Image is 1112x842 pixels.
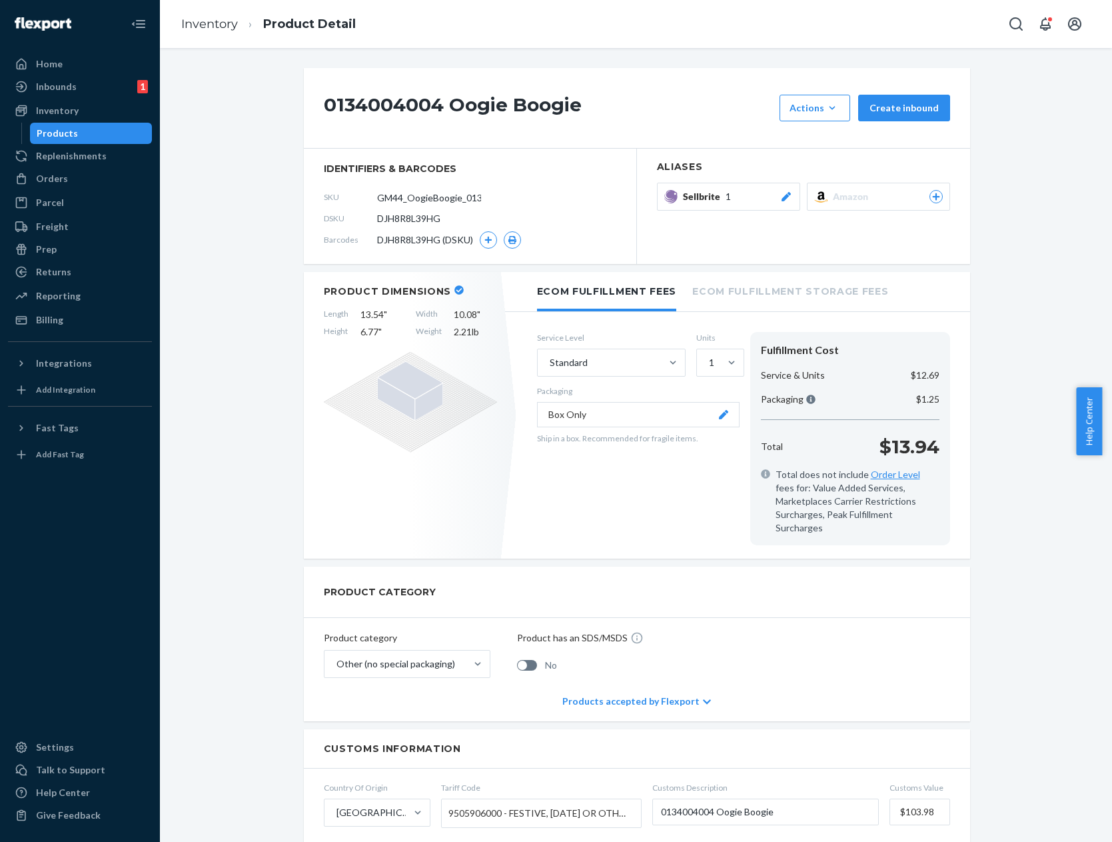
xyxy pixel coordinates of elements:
div: Talk to Support [36,763,105,777]
button: Actions [780,95,850,121]
span: " [384,309,387,320]
a: Settings [8,737,152,758]
a: Returns [8,261,152,283]
h2: Aliases [657,162,950,172]
button: Sellbrite1 [657,183,800,211]
div: Integrations [36,357,92,370]
input: Standard [548,356,550,369]
div: Inventory [36,104,79,117]
p: Product has an SDS/MSDS [517,631,628,645]
a: Add Integration [8,379,152,401]
span: Customs Description [652,782,879,793]
button: Open Search Box [1003,11,1029,37]
div: Other (no special packaging) [336,657,455,671]
a: Orders [8,168,152,189]
a: Inbounds1 [8,76,152,97]
div: Replenishments [36,149,107,163]
a: Home [8,53,152,75]
h2: Product Dimensions [324,285,452,297]
span: " [477,309,480,320]
div: Help Center [36,786,90,799]
a: Order Level [871,469,920,480]
h2: PRODUCT CATEGORY [324,580,436,604]
a: Inventory [8,100,152,121]
div: Add Integration [36,384,95,395]
img: Flexport logo [15,17,71,31]
a: Prep [8,239,152,260]
button: Amazon [807,183,950,211]
span: No [545,659,557,672]
span: DSKU [324,213,377,224]
label: Units [696,332,740,343]
div: Products accepted by Flexport [562,681,711,721]
input: 1 [708,356,709,369]
li: Ecom Fulfillment Storage Fees [692,272,888,309]
a: Products [30,123,153,144]
input: [GEOGRAPHIC_DATA] [335,806,336,819]
li: Ecom Fulfillment Fees [537,272,677,311]
div: Home [36,57,63,71]
span: 13.54 [360,308,404,321]
div: Orders [36,172,68,185]
div: Products [37,127,78,140]
a: Help Center [8,782,152,803]
button: Help Center [1076,387,1102,455]
span: Sellbrite [683,190,726,203]
div: Inbounds [36,80,77,93]
div: Actions [790,101,840,115]
div: Settings [36,741,74,754]
button: Give Feedback [8,805,152,826]
span: Length [324,308,348,321]
a: Product Detail [263,17,356,31]
button: Box Only [537,402,740,427]
button: Close Navigation [125,11,152,37]
div: Returns [36,265,71,279]
div: Billing [36,313,63,327]
a: Parcel [8,192,152,213]
button: Create inbound [858,95,950,121]
span: Total does not include fees for: Value Added Services, Marketplaces Carrier Restrictions Surcharg... [776,468,939,535]
p: $13.94 [879,433,939,460]
div: Freight [36,220,69,233]
input: Other (no special packaging) [335,657,336,671]
div: Give Feedback [36,809,101,822]
a: Replenishments [8,145,152,167]
span: DJH8R8L39HG (DSKU) [377,233,473,247]
div: Standard [550,356,588,369]
span: Tariff Code [441,782,642,793]
div: Reporting [36,289,81,303]
div: 1 [709,356,714,369]
span: 9505906000 - FESTIVE, [DATE] OR OTHER ENTERTAINMENT ARTICLES, NESOI [448,802,628,825]
div: Add Fast Tag [36,449,84,460]
span: identifiers & barcodes [324,162,616,175]
button: Integrations [8,353,152,374]
span: Amazon [833,190,873,203]
a: Inventory [181,17,238,31]
h1: 0134004004 Oogie Boogie [324,95,773,121]
ol: breadcrumbs [171,5,366,44]
a: Reporting [8,285,152,307]
p: $1.25 [916,393,939,406]
span: Width [416,308,442,321]
h2: Customs Information [324,743,950,755]
span: SKU [324,191,377,203]
p: $12.69 [911,369,939,382]
p: Ship in a box. Recommended for fragile items. [537,433,740,444]
span: Customs Value [889,782,949,793]
a: Add Fast Tag [8,444,152,465]
button: Talk to Support [8,759,152,781]
span: Country Of Origin [324,782,430,793]
label: Service Level [537,332,686,343]
div: Prep [36,243,57,256]
div: 1 [137,80,148,93]
input: Customs Value [889,799,949,825]
div: Fulfillment Cost [761,343,939,358]
span: 1 [726,190,731,203]
p: Total [761,440,783,453]
p: Service & Units [761,369,825,382]
p: Packaging [761,393,816,406]
span: 10.08 [454,308,497,321]
span: Weight [416,325,442,339]
div: [GEOGRAPHIC_DATA] [336,806,412,819]
span: 2.21 lb [454,325,497,339]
